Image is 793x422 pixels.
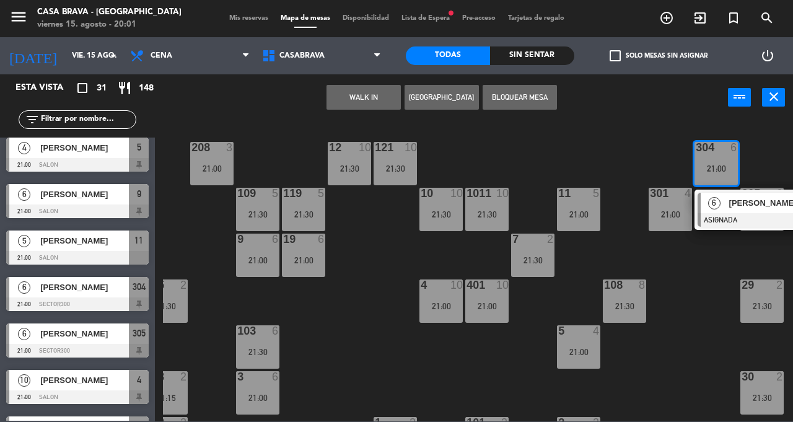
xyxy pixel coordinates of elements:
i: arrow_drop_down [106,48,121,63]
div: 4 [685,188,692,199]
div: 119 [283,188,284,199]
div: 3 [226,142,234,153]
div: 6 [730,142,738,153]
span: [PERSON_NAME] [40,327,129,340]
div: 21:30 [328,164,371,173]
div: 2 [547,234,554,245]
span: 148 [139,81,154,95]
div: 2 [776,371,784,382]
button: [GEOGRAPHIC_DATA] [405,85,479,110]
span: 6 [18,188,30,201]
div: 2 [776,279,784,291]
span: [PERSON_NAME] [40,374,129,387]
div: 109 [237,188,238,199]
div: Esta vista [6,81,89,95]
div: Casa Brava - [GEOGRAPHIC_DATA] [37,6,182,19]
i: turned_in_not [726,11,741,25]
span: Pre-acceso [456,15,502,22]
div: 5 [558,325,559,336]
div: 21:30 [236,348,279,356]
button: Bloquear Mesa [483,85,557,110]
span: [PERSON_NAME] [40,188,129,201]
div: 21:00 [694,164,738,173]
div: Todas [406,46,490,65]
div: 10 [496,188,509,199]
div: 2 [180,279,188,291]
div: 21:00 [282,256,325,265]
span: [PERSON_NAME] [40,234,129,247]
button: close [762,88,785,107]
i: close [766,89,781,104]
div: 21:00 [190,164,234,173]
i: add_circle_outline [659,11,674,25]
i: exit_to_app [693,11,708,25]
span: 304 [133,279,146,294]
span: [PERSON_NAME] [40,281,129,294]
div: 121 [375,142,375,153]
div: 2 [180,371,188,382]
div: 5 [272,188,279,199]
div: 10 [405,142,417,153]
span: 11 [134,233,143,248]
div: 21:00 [419,302,463,310]
span: check_box_outline_blank [610,50,621,61]
div: 10 [496,279,509,291]
span: 4 [137,372,141,387]
i: power_settings_new [760,48,775,63]
div: 6 [318,234,325,245]
div: 21:30 [511,256,554,265]
div: 6 [272,234,279,245]
div: 9 [237,234,238,245]
div: 108 [604,279,605,291]
span: Lista de Espera [395,15,456,22]
div: 12 [329,142,330,153]
div: 6 [272,371,279,382]
span: 5 [18,235,30,247]
span: 5 [137,140,141,155]
span: 6 [708,197,721,209]
div: 21:30 [419,210,463,219]
div: 3 [237,371,238,382]
span: Tarjetas de regalo [502,15,571,22]
div: 21:30 [282,210,325,219]
div: 21:30 [603,302,646,310]
span: 31 [97,81,107,95]
div: 21:00 [649,210,692,219]
div: 4 [593,325,600,336]
div: 8 [639,279,646,291]
div: 21:30 [740,393,784,402]
button: menu [9,7,28,30]
span: Disponibilidad [336,15,395,22]
div: 11 [558,188,559,199]
div: 21:30 [740,302,784,310]
span: Mis reservas [223,15,274,22]
div: 21:30 [374,164,417,173]
span: fiber_manual_record [447,9,455,17]
div: 21:00 [236,256,279,265]
div: 21:30 [144,302,188,310]
div: Sin sentar [490,46,574,65]
span: Cena [151,51,172,60]
span: 6 [18,281,30,294]
div: viernes 15. agosto - 20:01 [37,19,182,31]
i: crop_square [75,81,90,95]
i: menu [9,7,28,26]
input: Filtrar por nombre... [40,113,136,126]
label: Solo mesas sin asignar [610,50,708,61]
span: 305 [133,326,146,341]
div: 10 [450,188,463,199]
div: 21:00 [557,348,600,356]
div: 21:00 [236,393,279,402]
div: 21:30 [236,210,279,219]
div: 103 [237,325,238,336]
span: 10 [18,374,30,387]
span: 6 [18,328,30,340]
